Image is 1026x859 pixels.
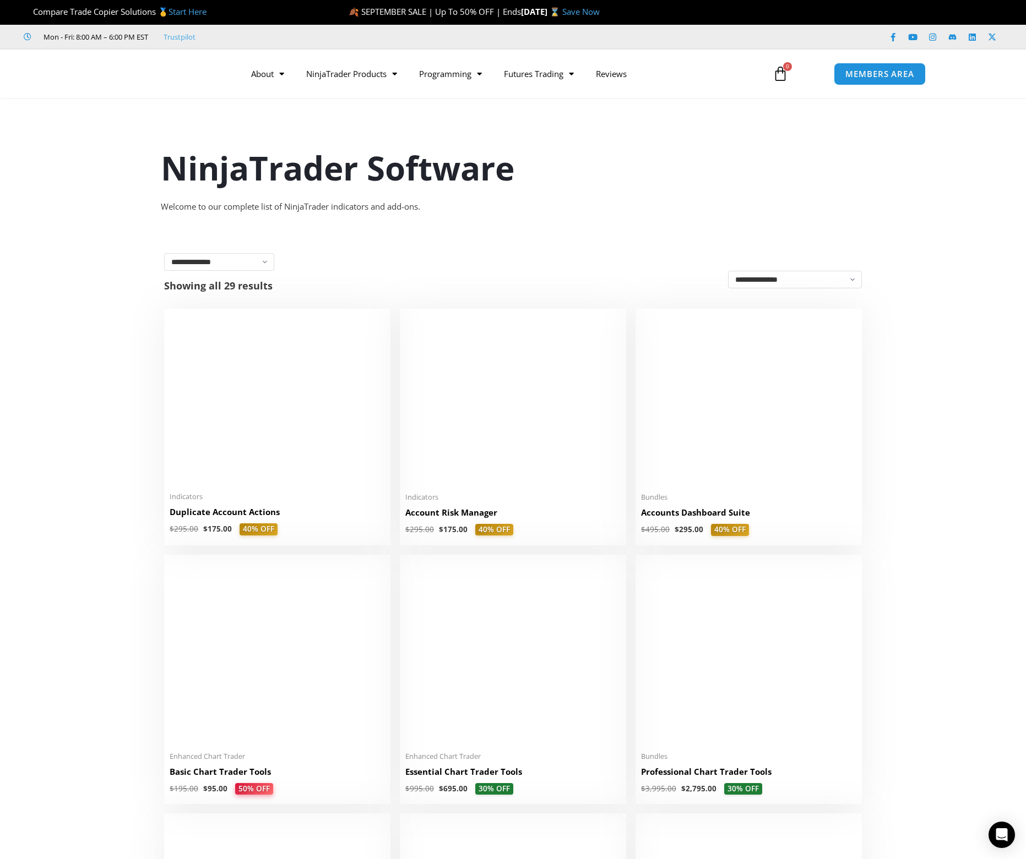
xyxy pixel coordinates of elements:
h2: Accounts Dashboard Suite [641,507,856,518]
a: Accounts Dashboard Suite [641,507,856,524]
bdi: 175.00 [439,524,468,534]
a: Duplicate Account Actions [170,506,385,523]
span: 0 [783,62,792,71]
span: 30% OFF [475,783,513,795]
bdi: 2,795.00 [681,784,716,794]
a: Basic Chart Trader Tools [170,766,385,783]
nav: Menu [240,61,760,86]
a: NinjaTrader Products [295,61,408,86]
span: $ [405,784,410,794]
a: Professional Chart Trader Tools [641,766,856,783]
a: Futures Trading [493,61,585,86]
span: 30% OFF [724,783,762,795]
a: Essential Chart Trader Tools [405,766,621,783]
img: BasicTools [170,560,385,745]
span: Indicators [405,493,621,502]
a: About [240,61,295,86]
img: ProfessionalToolsBundlePage [641,560,856,745]
bdi: 495.00 [641,524,670,534]
span: 🍂 SEPTEMBER SALE | Up To 50% OFF | Ends [349,6,521,17]
a: MEMBERS AREA [834,63,926,85]
h2: Professional Chart Trader Tools [641,766,856,778]
img: Duplicate Account Actions [170,314,385,485]
span: $ [439,784,443,794]
span: Indicators [170,492,385,501]
h1: NinjaTrader Software [161,145,866,191]
div: Welcome to our complete list of NinjaTrader indicators and add-ons. [161,199,866,215]
span: Bundles [641,493,856,502]
a: 0 [756,58,805,90]
div: Open Intercom Messenger [989,822,1015,848]
span: $ [203,524,208,534]
bdi: 995.00 [405,784,434,794]
span: Compare Trade Copier Solutions 🥇 [24,6,207,17]
h2: Duplicate Account Actions [170,506,385,518]
img: Accounts Dashboard Suite [641,314,856,486]
bdi: 95.00 [203,784,227,794]
p: Showing all 29 results [164,281,273,291]
img: Account Risk Manager [405,314,621,485]
span: $ [405,524,410,534]
span: $ [641,784,645,794]
img: Essential Chart Trader Tools [405,560,621,745]
h2: Essential Chart Trader Tools [405,766,621,778]
span: Enhanced Chart Trader [405,752,621,761]
a: Save Now [562,6,600,17]
span: $ [681,784,686,794]
span: Bundles [641,752,856,761]
span: $ [675,524,679,534]
span: $ [170,524,174,534]
img: LogoAI | Affordable Indicators – NinjaTrader [100,54,219,94]
h2: Basic Chart Trader Tools [170,766,385,778]
bdi: 295.00 [675,524,703,534]
span: MEMBERS AREA [845,70,914,78]
bdi: 195.00 [170,784,198,794]
img: 🏆 [24,8,32,16]
bdi: 175.00 [203,524,232,534]
span: $ [439,524,443,534]
span: Enhanced Chart Trader [170,752,385,761]
bdi: 3,995.00 [641,784,676,794]
span: $ [170,784,174,794]
a: Reviews [585,61,638,86]
a: Account Risk Manager [405,507,621,524]
span: 40% OFF [240,523,278,535]
span: 40% OFF [475,524,513,536]
span: $ [641,524,645,534]
span: 40% OFF [711,524,749,536]
h2: Account Risk Manager [405,507,621,518]
select: Shop order [728,271,862,288]
span: Mon - Fri: 8:00 AM – 6:00 PM EST [41,30,148,43]
a: Trustpilot [164,30,196,43]
bdi: 295.00 [405,524,434,534]
a: Programming [408,61,493,86]
strong: [DATE] ⌛ [521,6,562,17]
span: 50% OFF [235,783,273,795]
bdi: 695.00 [439,784,468,794]
bdi: 295.00 [170,524,198,534]
a: Start Here [169,6,207,17]
span: $ [203,784,208,794]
